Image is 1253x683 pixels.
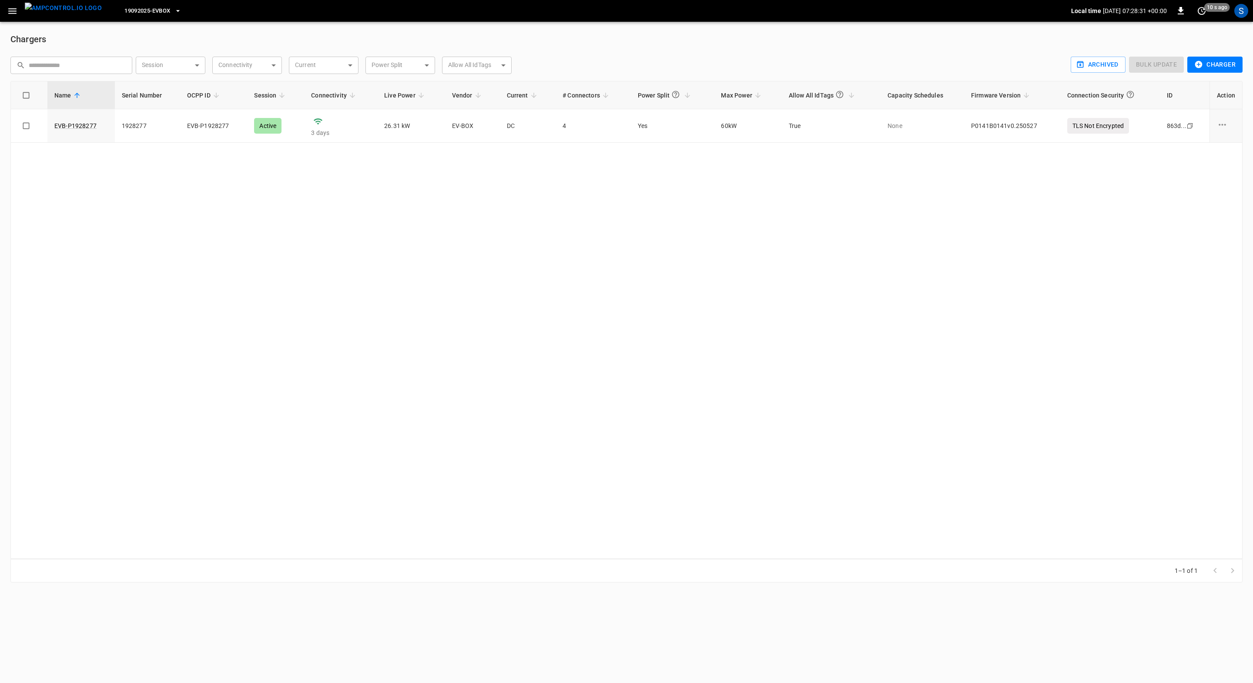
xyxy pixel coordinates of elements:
span: Connectivity [311,90,358,101]
div: 863d ... [1167,121,1186,130]
td: 1928277 [115,109,180,143]
td: Yes [631,109,714,143]
th: Serial Number [115,81,180,109]
span: 19092025-EVBox [124,6,170,16]
div: Connection Security [1067,87,1136,104]
p: 3 days [311,128,370,137]
button: 19092025-EVBox [121,3,185,20]
td: 60 kW [714,109,781,143]
span: # Connectors [563,90,611,101]
th: Capacity Schedules [881,81,964,109]
p: [DATE] 07:28:31 +00:00 [1103,7,1167,15]
span: Live Power [384,90,427,101]
td: EV-BOX [445,109,500,143]
p: Local time [1071,7,1101,15]
td: P0141B0141v0.250527 [964,109,1060,143]
div: Active [254,118,281,134]
span: Allow All IdTags [789,87,857,104]
p: None [888,121,957,130]
td: 4 [556,109,631,143]
div: copy [1186,121,1195,131]
span: Power Split [638,87,694,104]
span: Max Power [721,90,763,101]
span: Session [254,90,288,101]
span: Current [507,90,539,101]
th: ID [1160,81,1209,109]
span: Name [54,90,83,101]
img: ampcontrol.io logo [25,3,102,13]
p: TLS Not Encrypted [1067,118,1129,134]
button: Charger [1187,57,1243,73]
th: Action [1209,81,1242,109]
span: OCPP ID [187,90,222,101]
td: True [782,109,881,143]
div: profile-icon [1234,4,1248,18]
td: DC [500,109,556,143]
span: Firmware Version [971,90,1032,101]
span: Vendor [452,90,484,101]
span: 10 s ago [1204,3,1230,12]
button: set refresh interval [1195,4,1209,18]
button: Archived [1071,57,1126,73]
h6: Chargers [10,32,1243,46]
td: EVB-P1928277 [180,109,248,143]
a: EVB-P1928277 [54,121,97,130]
td: 26.31 kW [377,109,445,143]
div: charge point options [1217,119,1235,132]
p: 1–1 of 1 [1175,566,1198,575]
